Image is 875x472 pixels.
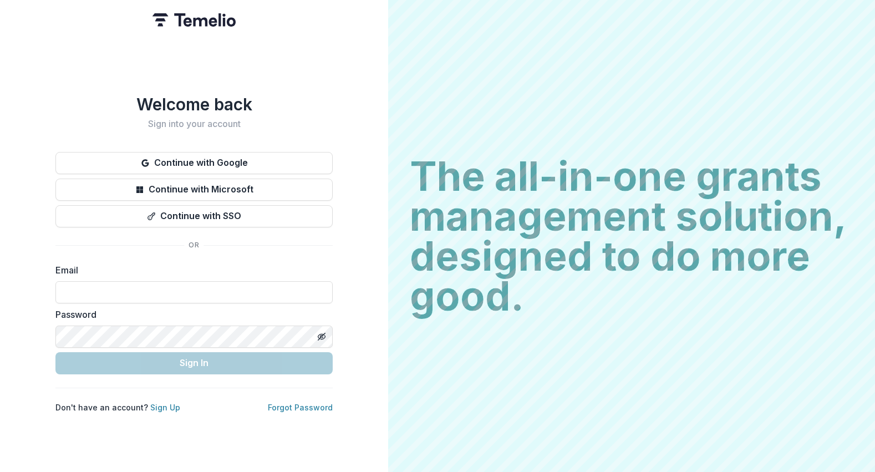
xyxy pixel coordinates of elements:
button: Continue with Google [55,152,333,174]
button: Sign In [55,352,333,374]
p: Don't have an account? [55,402,180,413]
button: Toggle password visibility [313,328,330,346]
a: Sign Up [150,403,180,412]
label: Email [55,263,326,277]
button: Continue with SSO [55,205,333,227]
button: Continue with Microsoft [55,179,333,201]
h1: Welcome back [55,94,333,114]
h2: Sign into your account [55,119,333,129]
a: Forgot Password [268,403,333,412]
label: Password [55,308,326,321]
img: Temelio [152,13,236,27]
